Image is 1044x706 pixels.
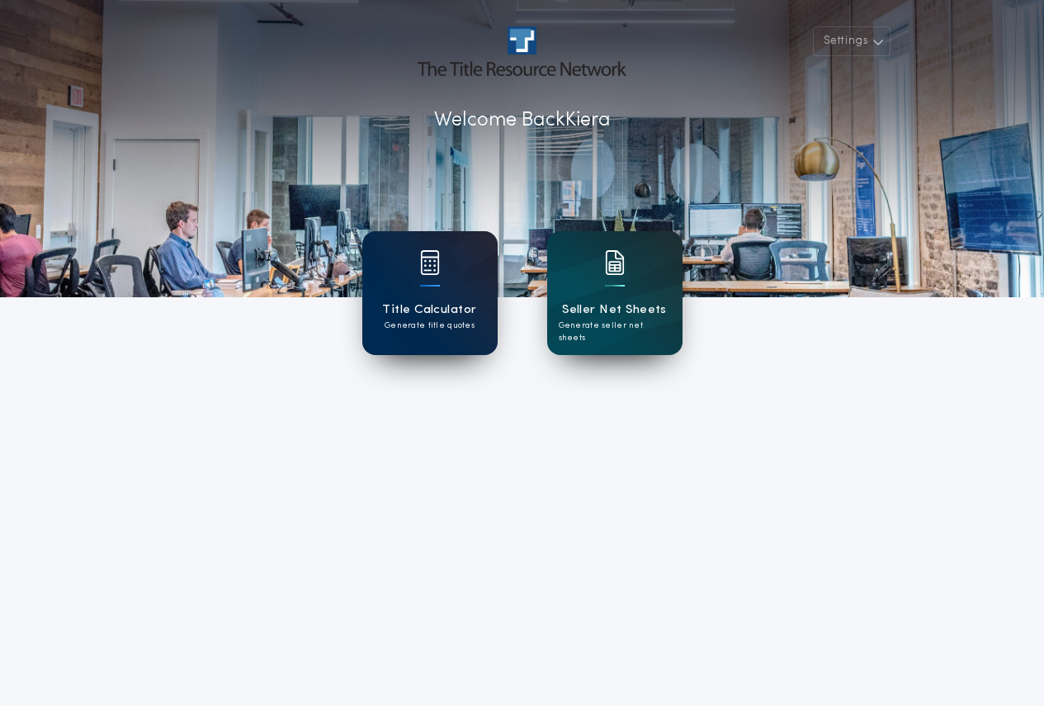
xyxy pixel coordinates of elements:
p: Generate seller net sheets [559,320,671,344]
img: account-logo [418,26,626,76]
button: Settings [813,26,890,56]
h1: Title Calculator [382,301,476,320]
img: card icon [420,250,440,275]
p: Welcome Back Kiera [434,106,611,135]
img: card icon [605,250,625,275]
a: card iconSeller Net SheetsGenerate seller net sheets [547,231,683,355]
h1: Seller Net Sheets [562,301,667,320]
p: Generate title quotes [385,320,475,332]
a: card iconTitle CalculatorGenerate title quotes [362,231,498,355]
